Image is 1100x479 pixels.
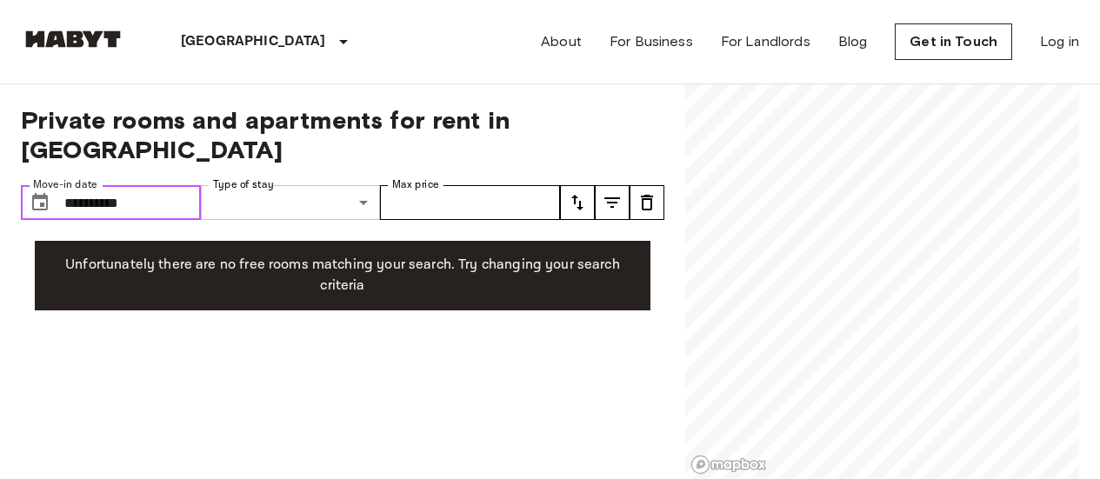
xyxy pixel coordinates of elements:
[595,185,630,220] button: tune
[181,31,326,52] p: [GEOGRAPHIC_DATA]
[610,31,693,52] a: For Business
[49,255,637,296] p: Unfortunately there are no free rooms matching your search. Try changing your search criteria
[838,31,868,52] a: Blog
[33,177,97,192] label: Move-in date
[213,177,274,192] label: Type of stay
[541,31,582,52] a: About
[690,455,767,475] a: Mapbox logo
[1040,31,1079,52] a: Log in
[21,30,125,48] img: Habyt
[630,185,664,220] button: tune
[23,185,57,220] button: Choose date, selected date is 18 Aug 2025
[21,105,664,164] span: Private rooms and apartments for rent in [GEOGRAPHIC_DATA]
[392,177,439,192] label: Max price
[560,185,595,220] button: tune
[895,23,1012,60] a: Get in Touch
[721,31,810,52] a: For Landlords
